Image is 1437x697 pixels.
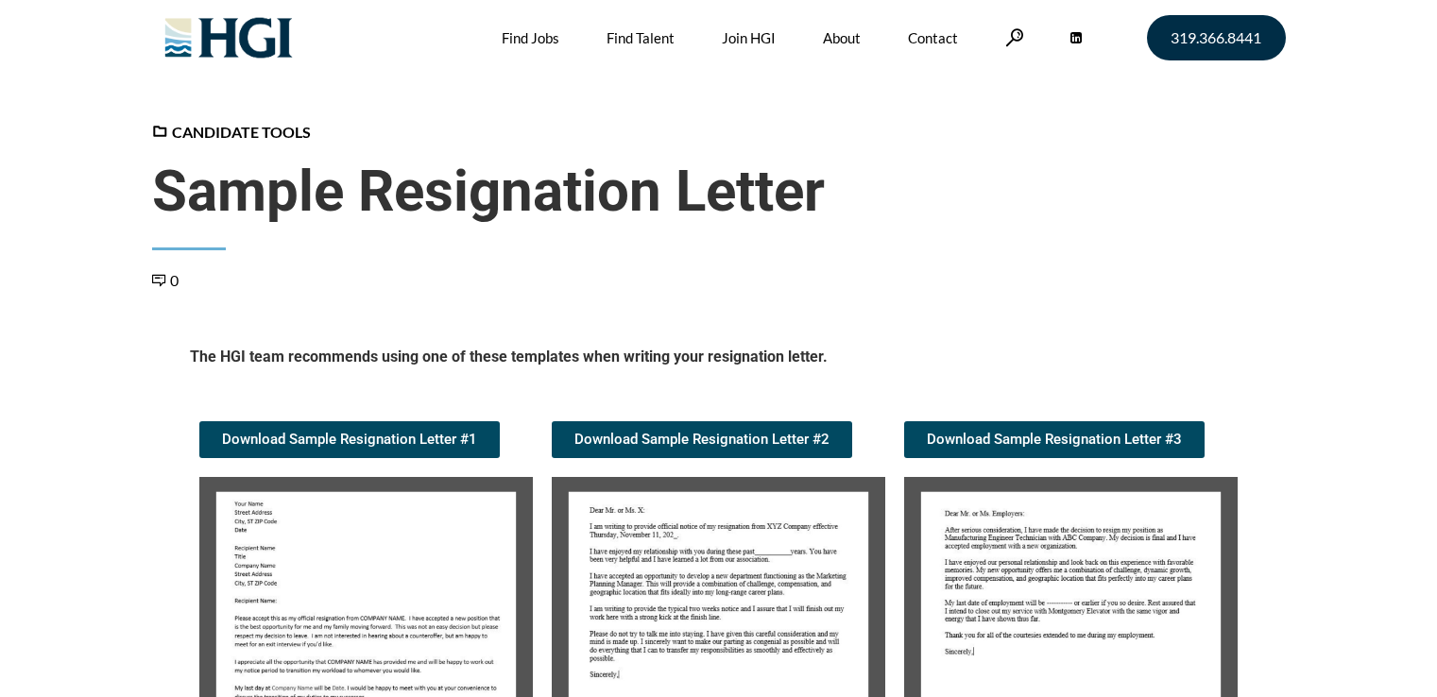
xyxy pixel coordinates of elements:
a: Candidate Tools [152,123,311,141]
span: Download Sample Resignation Letter #3 [927,433,1182,447]
span: 319.366.8441 [1171,30,1261,45]
h5: The HGI team recommends using one of these templates when writing your resignation letter. [190,347,1248,374]
span: Download Sample Resignation Letter #1 [222,433,477,447]
a: Download Sample Resignation Letter #3 [904,421,1205,458]
a: Download Sample Resignation Letter #1 [199,421,500,458]
span: Download Sample Resignation Letter #2 [574,433,830,447]
span: Sample Resignation Letter [152,158,1286,226]
a: Download Sample Resignation Letter #2 [552,421,852,458]
a: Search [1005,28,1024,46]
a: 319.366.8441 [1147,15,1286,60]
a: 0 [152,271,179,289]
